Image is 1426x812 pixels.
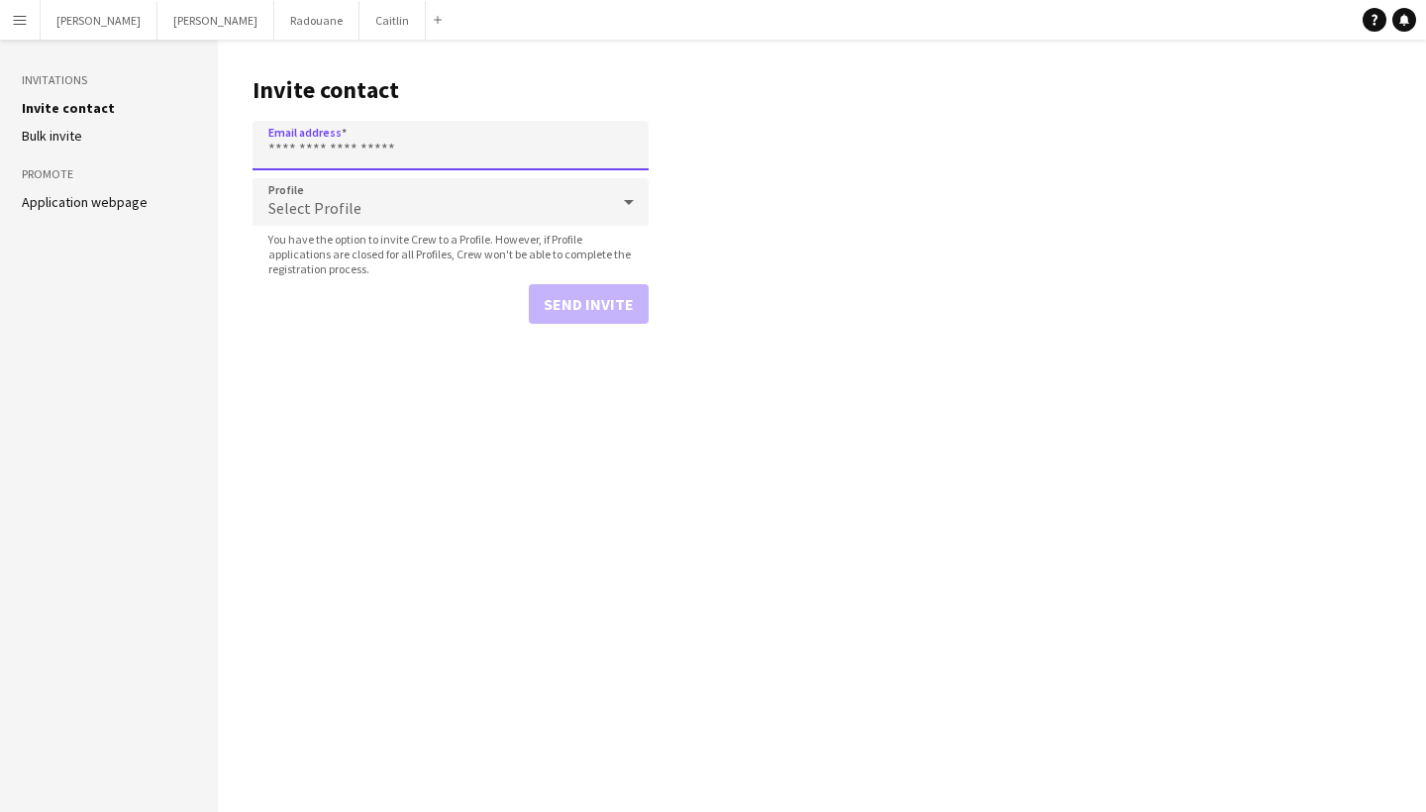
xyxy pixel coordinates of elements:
span: You have the option to invite Crew to a Profile. However, if Profile applications are closed for ... [253,232,649,276]
h3: Invitations [22,71,196,89]
a: Application webpage [22,193,148,211]
button: [PERSON_NAME] [41,1,157,40]
h1: Invite contact [253,75,649,105]
h3: Promote [22,165,196,183]
button: Radouane [274,1,359,40]
button: [PERSON_NAME] [157,1,274,40]
a: Bulk invite [22,127,82,145]
button: Caitlin [359,1,426,40]
span: Select Profile [268,198,361,218]
a: Invite contact [22,99,115,117]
